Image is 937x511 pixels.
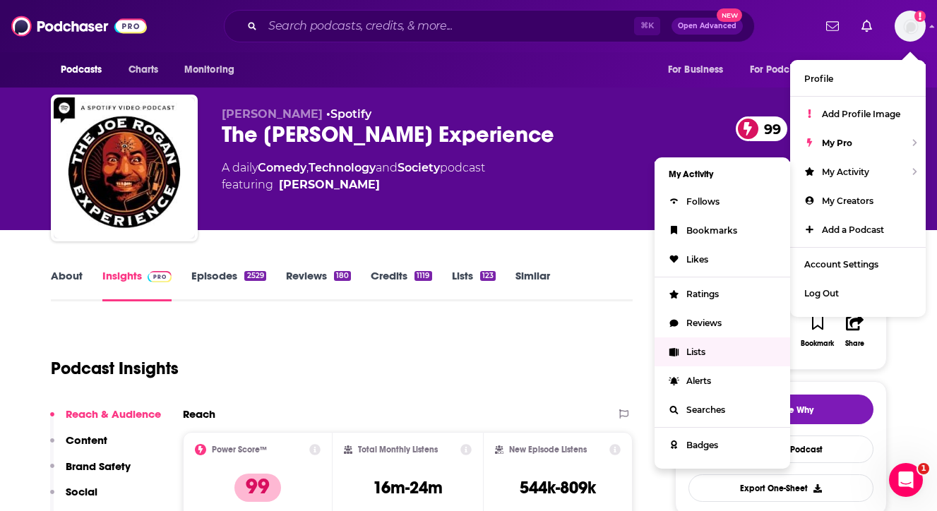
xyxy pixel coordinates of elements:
[914,11,926,22] svg: Add a profile image
[895,11,926,42] span: Logged in as vickers
[398,161,440,174] a: Society
[790,64,926,93] a: Profile
[244,271,265,281] div: 2529
[750,60,818,80] span: For Podcasters
[50,485,97,511] button: Social
[50,459,131,486] button: Brand Safety
[224,10,755,42] div: Search podcasts, credits, & more...
[66,459,131,473] p: Brand Safety
[326,107,371,121] span: •
[191,269,265,301] a: Episodes2529
[129,60,159,80] span: Charts
[50,433,107,459] button: Content
[675,107,887,195] div: 99 616 peoplerated this podcast
[222,107,323,121] span: [PERSON_NAME]
[856,14,878,38] a: Show notifications dropdown
[790,60,926,317] ul: Show profile menu
[835,56,886,83] button: open menu
[804,73,833,84] span: Profile
[358,445,438,455] h2: Total Monthly Listens
[688,474,873,502] button: Export One-Sheet
[918,463,929,474] span: 1
[520,477,596,498] h3: 544k-809k
[790,186,926,215] a: My Creators
[717,8,742,22] span: New
[836,306,873,356] button: Share
[66,407,161,421] p: Reach & Audience
[736,116,788,141] a: 99
[309,161,376,174] a: Technology
[820,14,845,38] a: Show notifications dropdown
[330,107,371,121] a: Spotify
[414,271,431,281] div: 1119
[678,23,736,30] span: Open Advanced
[741,56,838,83] button: open menu
[102,269,172,301] a: InsightsPodchaser Pro
[279,176,380,193] a: Joe Rogan
[895,11,926,42] img: User Profile
[334,271,351,281] div: 180
[212,445,267,455] h2: Power Score™
[845,339,864,348] div: Share
[11,13,147,40] img: Podchaser - Follow, Share and Rate Podcasts
[804,288,839,299] span: Log Out
[183,407,215,421] h2: Reach
[258,161,306,174] a: Comedy
[801,339,834,348] div: Bookmark
[306,161,309,174] span: ,
[822,138,852,148] span: My Pro
[750,116,788,141] span: 99
[515,269,550,301] a: Similar
[119,56,167,83] a: Charts
[50,407,161,433] button: Reach & Audience
[672,18,743,35] button: Open AdvancedNew
[658,56,741,83] button: open menu
[790,215,926,244] a: Add a Podcast
[222,176,485,193] span: featuring
[452,269,496,301] a: Lists123
[480,271,496,281] div: 123
[790,250,926,279] a: Account Settings
[822,224,884,235] span: Add a Podcast
[376,161,398,174] span: and
[668,60,724,80] span: For Business
[222,160,485,193] div: A daily podcast
[263,15,634,37] input: Search podcasts, credits, & more...
[634,17,660,35] span: ⌘ K
[51,56,121,83] button: open menu
[895,11,926,42] button: Show profile menu
[509,445,587,455] h2: New Episode Listens
[822,196,873,206] span: My Creators
[51,269,83,301] a: About
[184,60,234,80] span: Monitoring
[66,433,107,447] p: Content
[804,259,878,270] span: Account Settings
[822,109,900,119] span: Add Profile Image
[148,271,172,282] img: Podchaser Pro
[373,477,443,498] h3: 16m-24m
[799,306,836,356] button: Bookmark
[51,358,179,379] h1: Podcast Insights
[61,60,102,80] span: Podcasts
[790,100,926,128] a: Add Profile Image
[174,56,253,83] button: open menu
[889,463,923,497] iframe: Intercom live chat
[54,97,195,239] img: The Joe Rogan Experience
[822,167,869,177] span: My Activity
[286,269,351,301] a: Reviews180
[66,485,97,498] p: Social
[234,474,281,502] p: 99
[371,269,431,301] a: Credits1119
